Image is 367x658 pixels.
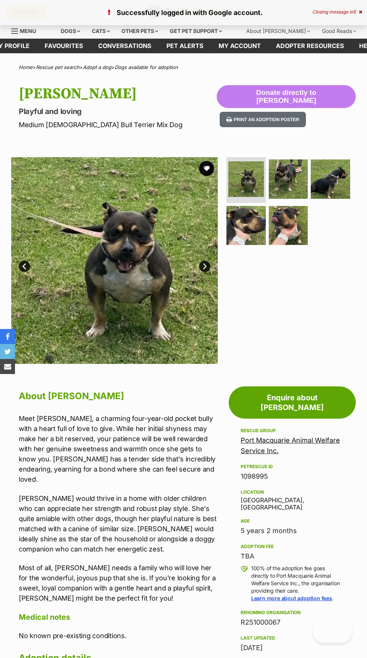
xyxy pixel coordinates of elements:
a: My account [211,39,268,53]
img: Photo of Porche [226,206,266,245]
p: No known pre-existing conditions. [19,631,218,641]
p: [PERSON_NAME] would thrive in a home with older children who can appreciate her strength and robu... [19,493,218,554]
p: Meet [PERSON_NAME], a charming four-year-old pocket bully with a heart full of love to give. Whil... [19,413,218,484]
div: [GEOGRAPHIC_DATA], [GEOGRAPHIC_DATA] [241,488,344,511]
img: Photo of Porche [269,159,308,199]
div: About [PERSON_NAME] [241,24,315,39]
a: Next [199,261,210,272]
a: Port Macquarie Animal Welfare Service Inc. [241,436,340,455]
img: Photo of Porche [269,206,308,245]
a: Learn more about adoption fees [251,595,332,601]
a: Home [19,64,33,70]
div: Adoption fee [241,544,344,550]
div: 1098995 [241,471,344,482]
div: Cats [87,24,115,39]
iframe: Help Scout Beacon - Open [313,620,352,643]
div: R251000067 [241,617,344,628]
div: 5 years 2 months [241,526,344,536]
a: Adopter resources [268,39,352,53]
div: PetRescue ID [241,464,344,470]
div: Rehoming organisation [241,610,344,616]
a: Menu [11,24,41,37]
img: Photo of Porche [11,157,218,364]
a: Favourites [37,39,91,53]
p: Medium [DEMOGRAPHIC_DATA] Bull Terrier Mix Dog [19,120,217,130]
div: Last updated [241,635,344,641]
div: Dogs [55,24,85,39]
div: TBA [241,551,344,562]
a: Dogs available for adoption [115,64,178,70]
div: Age [241,518,344,524]
div: Rescue group [241,428,344,434]
a: Pet alerts [159,39,211,53]
a: conversations [91,39,159,53]
span: 5 [353,9,356,15]
div: [DATE] [241,643,344,653]
span: Menu [20,28,36,34]
p: Successfully logged in with Google account. [7,8,360,18]
a: Adopt a dog [83,64,111,70]
img: Photo of Porche [311,159,350,199]
p: 100% of the adoption fee goes directly to Port Macquarie Animal Welfare Service Inc., the organis... [251,565,344,602]
p: Most of all, [PERSON_NAME] needs a family who will love her for the wonderful, joyous pup that sh... [19,563,218,603]
h2: About [PERSON_NAME] [19,388,218,404]
p: Playful and loving [19,106,217,117]
button: Print an adoption poster [220,112,306,127]
div: Location [241,489,344,495]
a: Enquire about [PERSON_NAME] [229,386,356,419]
div: Good Reads [317,24,361,39]
button: favourite [199,161,214,176]
a: Prev [19,261,30,272]
div: Get pet support [165,24,227,39]
a: Rescue pet search [36,64,79,70]
h1: [PERSON_NAME] [19,85,217,102]
h4: Medical notes [19,612,218,622]
div: Other pets [116,24,163,39]
div: Closing message in [312,9,362,15]
img: Photo of Porche [228,161,264,197]
button: Donate directly to [PERSON_NAME] [217,85,356,108]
